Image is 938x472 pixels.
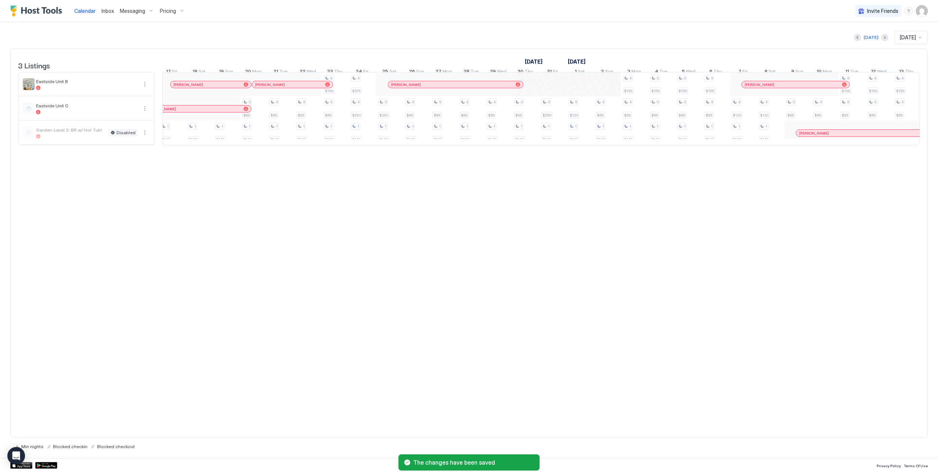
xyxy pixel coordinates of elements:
[276,124,278,129] span: 1
[548,124,549,129] span: 1
[463,68,469,76] span: 28
[36,79,137,84] span: Eastside Unit B
[624,113,631,118] span: $85
[738,124,740,129] span: 1
[706,89,714,93] span: $155
[225,68,233,76] span: Sun
[869,89,877,93] span: $155
[651,89,660,93] span: $155
[847,100,849,104] span: 3
[307,68,316,76] span: Wed
[279,68,287,76] span: Tue
[330,100,332,104] span: 3
[679,137,687,142] span: $145
[245,68,251,76] span: 20
[298,67,318,78] a: October 22, 2025
[488,137,497,142] span: $145
[656,124,658,129] span: 1
[570,137,578,142] span: $145
[357,124,359,129] span: 1
[198,68,205,76] span: Sat
[74,7,96,15] a: Calendar
[842,113,848,118] span: $85
[101,8,114,14] span: Inbox
[791,68,794,76] span: 9
[601,68,604,76] span: 2
[189,137,197,142] span: $145
[248,100,251,104] span: 3
[488,113,495,118] span: $85
[140,128,149,137] button: More options
[901,76,903,81] span: 3
[384,124,386,129] span: 1
[407,137,415,142] span: $145
[709,68,712,76] span: 6
[679,89,687,93] span: $155
[708,67,724,78] a: November 6, 2025
[706,113,712,118] span: $85
[795,68,803,76] span: Sun
[896,113,903,118] span: $85
[627,68,630,76] span: 3
[515,137,524,142] span: $145
[325,67,344,78] a: October 23, 2025
[219,68,224,76] span: 19
[391,82,421,87] span: [PERSON_NAME]
[575,124,577,129] span: 1
[881,34,888,41] button: Next month
[682,68,685,76] span: 5
[570,113,578,118] span: $120
[738,100,740,104] span: 3
[380,67,398,78] a: October 25, 2025
[36,103,137,108] span: Eastside Unit C
[680,67,697,78] a: November 5, 2025
[624,89,633,93] span: $155
[10,6,65,17] div: Host Tools Logo
[760,137,769,142] span: $145
[850,68,858,76] span: Tue
[407,67,426,78] a: October 26, 2025
[760,113,769,118] span: $120
[869,67,888,78] a: November 12, 2025
[416,68,424,76] span: Sun
[216,137,225,142] span: $145
[276,100,278,104] span: 3
[845,68,849,76] span: 11
[769,68,776,76] span: Sat
[354,67,370,78] a: October 24, 2025
[352,137,361,142] span: $145
[382,68,388,76] span: 25
[101,7,114,15] a: Inbox
[745,82,774,87] span: [PERSON_NAME]
[867,8,898,14] span: Invite Friends
[854,34,861,41] button: Previous month
[684,76,686,81] span: 3
[488,67,508,78] a: October 29, 2025
[21,444,43,449] span: Min nights
[765,124,767,129] span: 1
[763,67,777,78] a: November 8, 2025
[140,104,149,113] div: menu
[844,67,860,78] a: November 11, 2025
[905,68,913,76] span: Thu
[543,113,551,118] span: $250
[166,68,171,76] span: 17
[864,34,878,41] div: [DATE]
[243,67,264,78] a: October 20, 2025
[799,131,829,136] span: [PERSON_NAME]
[298,113,304,118] span: $85
[684,100,686,104] span: 3
[243,137,252,142] span: $145
[434,67,454,78] a: October 27, 2025
[842,89,850,93] span: $155
[162,137,170,142] span: $145
[255,82,285,87] span: [PERSON_NAME]
[434,137,442,142] span: $145
[847,76,849,81] span: 3
[566,56,587,67] a: November 1, 2025
[173,82,203,87] span: [PERSON_NAME]
[352,89,361,93] span: $375
[327,68,333,76] span: 23
[140,80,149,89] button: More options
[874,76,876,81] span: 3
